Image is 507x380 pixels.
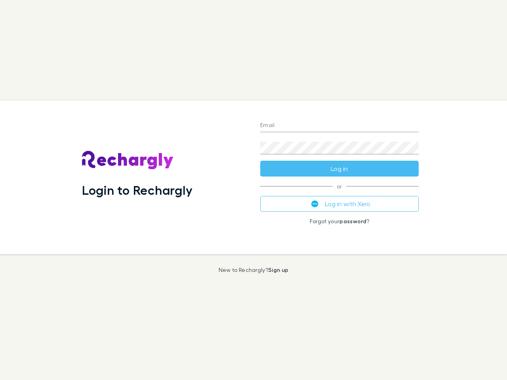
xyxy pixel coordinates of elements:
img: Xero's logo [311,200,318,207]
button: Log in with Xero [260,196,419,212]
a: Sign up [268,266,288,273]
h1: Login to Rechargly [82,182,193,198]
button: Log in [260,161,419,177]
a: password [339,218,366,224]
p: Forgot your ? [260,218,419,224]
img: Rechargly's Logo [82,151,174,170]
p: New to Rechargly? [219,267,289,273]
